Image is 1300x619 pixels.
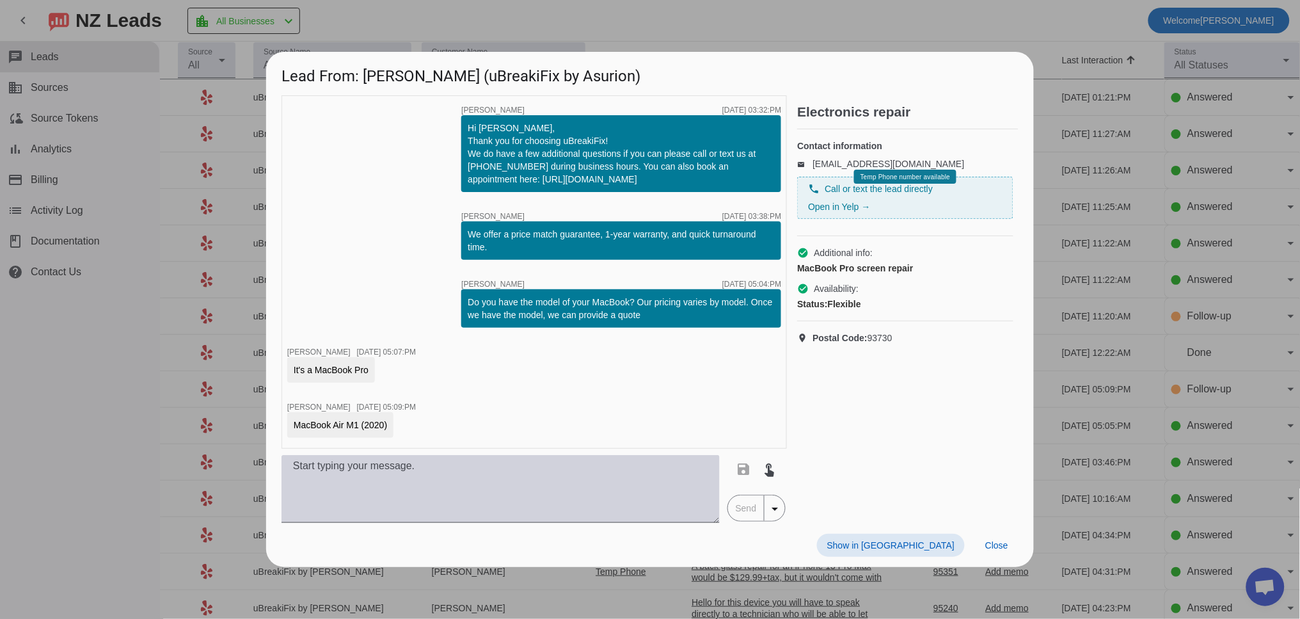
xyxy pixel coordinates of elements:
[808,183,820,195] mat-icon: phone
[287,403,351,412] span: [PERSON_NAME]
[975,534,1019,557] button: Close
[985,540,1008,551] span: Close
[797,262,1013,275] div: MacBook Pro screen repair
[797,161,812,167] mat-icon: email
[797,106,1019,118] h2: Electronics repair
[294,364,369,376] div: It's a MacBook Pro
[762,462,777,477] mat-icon: touch_app
[722,106,781,114] div: [DATE] 03:32:PM
[797,333,812,343] mat-icon: location_on
[797,283,809,294] mat-icon: check_circle
[266,52,1034,95] h1: Lead From: [PERSON_NAME] (uBreakiFix by Asurion)
[814,246,873,259] span: Additional info:
[767,501,782,517] mat-icon: arrow_drop_down
[817,534,965,557] button: Show in [GEOGRAPHIC_DATA]
[812,332,892,344] span: 93730
[825,182,933,195] span: Call or text the lead directly
[827,540,955,551] span: Show in [GEOGRAPHIC_DATA]
[468,228,775,253] div: We offer a price match guarantee, 1-year warranty, and quick turnaround time.​
[797,299,827,309] strong: Status:
[812,333,868,343] strong: Postal Code:
[812,159,964,169] a: [EMAIL_ADDRESS][DOMAIN_NAME]
[860,173,950,181] span: Temp Phone number available
[797,140,1013,152] h4: Contact information
[294,419,387,431] div: MacBook Air M1 (2020)
[461,280,525,288] span: [PERSON_NAME]
[797,298,1013,310] div: Flexible
[468,122,775,186] div: Hi [PERSON_NAME], Thank you for choosing uBreakiFix! We do have a few additional questions if you...
[461,106,525,114] span: [PERSON_NAME]
[814,282,859,295] span: Availability:
[468,296,775,321] div: Do you have the model of your MacBook? Our pricing varies by model. Once we have the model, we ca...
[722,280,781,288] div: [DATE] 05:04:PM
[287,348,351,357] span: [PERSON_NAME]
[357,403,416,411] div: [DATE] 05:09:PM
[461,213,525,220] span: [PERSON_NAME]
[357,348,416,356] div: [DATE] 05:07:PM
[797,247,809,259] mat-icon: check_circle
[722,213,781,220] div: [DATE] 03:38:PM
[808,202,870,212] a: Open in Yelp →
